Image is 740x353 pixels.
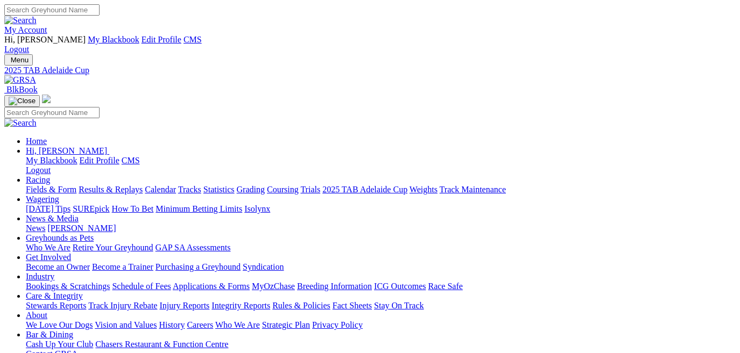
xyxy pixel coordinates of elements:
span: Hi, [PERSON_NAME] [26,146,107,155]
img: Close [9,97,36,105]
span: Menu [11,56,29,64]
a: Become an Owner [26,262,90,271]
a: My Blackbook [26,156,77,165]
img: Search [4,118,37,128]
a: Edit Profile [80,156,119,165]
a: Calendar [145,185,176,194]
a: Strategic Plan [262,320,310,329]
a: Breeding Information [297,282,372,291]
a: Wagering [26,194,59,204]
img: GRSA [4,75,36,85]
div: Greyhounds as Pets [26,243,736,253]
a: Retire Your Greyhound [73,243,153,252]
a: BlkBook [4,85,38,94]
a: Results & Replays [79,185,143,194]
a: Schedule of Fees [112,282,171,291]
a: Minimum Betting Limits [156,204,242,213]
a: 2025 TAB Adelaide Cup [4,66,736,75]
span: BlkBook [6,85,38,94]
a: Coursing [267,185,299,194]
span: Hi, [PERSON_NAME] [4,35,86,44]
a: Racing [26,175,50,184]
a: Cash Up Your Club [26,340,93,349]
a: Syndication [243,262,284,271]
a: Who We Are [215,320,260,329]
div: About [26,320,736,330]
div: Get Involved [26,262,736,272]
a: Hi, [PERSON_NAME] [26,146,109,155]
div: Care & Integrity [26,301,736,311]
a: Bookings & Scratchings [26,282,110,291]
a: Integrity Reports [212,301,270,310]
a: Fact Sheets [333,301,372,310]
a: Trials [300,185,320,194]
a: Careers [187,320,213,329]
a: Tracks [178,185,201,194]
a: Vision and Values [95,320,157,329]
a: Injury Reports [159,301,209,310]
a: Stay On Track [374,301,424,310]
a: Fields & Form [26,185,76,194]
a: Stewards Reports [26,301,86,310]
a: My Account [4,25,47,34]
a: Logout [4,45,29,54]
a: Privacy Policy [312,320,363,329]
a: CMS [184,35,202,44]
button: Toggle navigation [4,54,33,66]
a: 2025 TAB Adelaide Cup [322,185,407,194]
a: [PERSON_NAME] [47,224,116,233]
input: Search [4,4,100,16]
a: Bar & Dining [26,330,73,339]
a: Industry [26,272,54,281]
a: Rules & Policies [272,301,330,310]
div: Industry [26,282,736,291]
a: MyOzChase [252,282,295,291]
img: logo-grsa-white.png [42,95,51,103]
div: Bar & Dining [26,340,736,349]
div: News & Media [26,224,736,233]
div: Racing [26,185,736,194]
input: Search [4,107,100,118]
a: Race Safe [428,282,462,291]
a: Track Injury Rebate [88,301,157,310]
a: Edit Profile [142,35,181,44]
div: Hi, [PERSON_NAME] [26,156,736,175]
a: Care & Integrity [26,291,83,300]
button: Toggle navigation [4,95,40,107]
a: Purchasing a Greyhound [156,262,241,271]
a: CMS [122,156,140,165]
a: ICG Outcomes [374,282,426,291]
a: Greyhounds as Pets [26,233,94,242]
a: News & Media [26,214,79,223]
a: How To Bet [112,204,154,213]
a: Grading [237,185,265,194]
a: GAP SA Assessments [156,243,231,252]
a: We Love Our Dogs [26,320,93,329]
a: Track Maintenance [440,185,506,194]
a: Who We Are [26,243,71,252]
a: Statistics [203,185,235,194]
a: [DATE] Tips [26,204,71,213]
a: Logout [26,165,51,175]
a: Home [26,136,47,146]
a: About [26,311,47,320]
a: Weights [410,185,438,194]
a: Isolynx [244,204,270,213]
a: SUREpick [73,204,109,213]
a: Applications & Forms [173,282,250,291]
div: Wagering [26,204,736,214]
a: News [26,224,45,233]
a: History [159,320,185,329]
a: Get Involved [26,253,71,262]
a: Become a Trainer [92,262,153,271]
div: My Account [4,35,736,54]
a: My Blackbook [88,35,139,44]
img: Search [4,16,37,25]
a: Chasers Restaurant & Function Centre [95,340,228,349]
